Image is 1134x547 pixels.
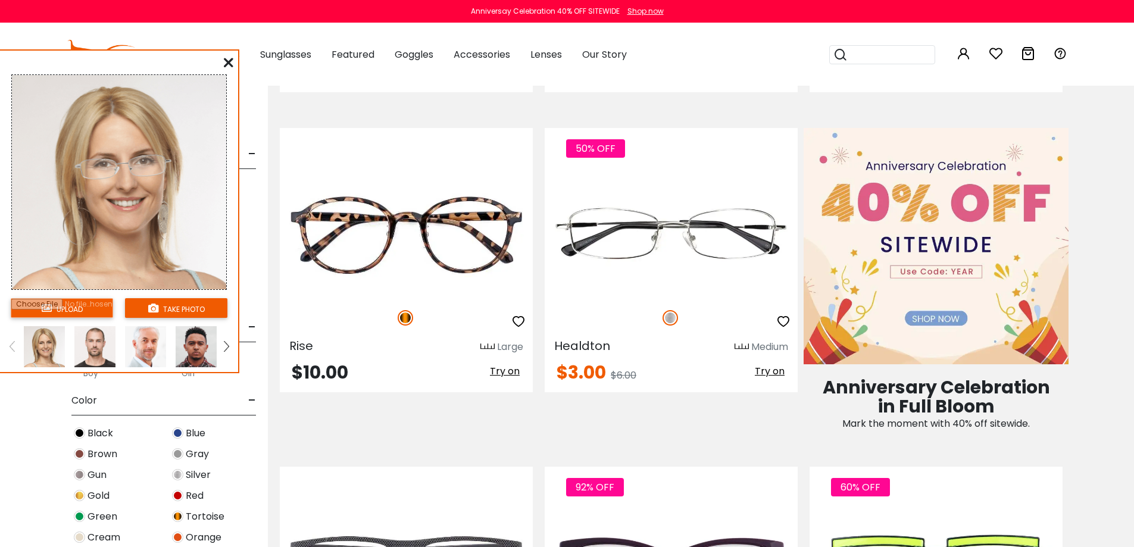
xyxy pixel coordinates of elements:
img: tryonModel2.png [176,326,217,367]
div: Anniversay Celebration 40% OFF SITEWIDE [471,6,620,17]
a: Shop now [621,6,664,16]
span: Goggles [395,48,433,61]
span: Blue [186,426,205,440]
img: Silver Healdton - Metal ,Adjust Nose Pads [545,171,798,298]
img: tryonModel7.png [12,75,226,289]
span: Featured [332,48,374,61]
span: $3.00 [557,360,606,385]
span: 60% OFF [831,478,890,496]
img: Orange [172,532,183,543]
span: Gold [88,489,110,503]
img: Silver [172,469,183,480]
span: Cream [88,530,120,545]
span: Gray [186,447,209,461]
span: Brown [88,447,117,461]
img: Brown [74,448,85,460]
button: upload [11,298,113,318]
span: Anniversary Celebration in Full Bloom [823,374,1050,419]
img: Tortoise [172,511,183,522]
img: right.png [224,341,229,352]
span: Sunglasses [260,48,311,61]
span: Try on [755,364,785,378]
img: Silver [663,310,678,326]
span: Green [88,510,117,524]
img: Green [74,511,85,522]
span: Eyeglasses [189,48,240,61]
img: tryonModel7.png [24,326,65,367]
div: Shop now [627,6,664,17]
img: Red [172,490,183,501]
img: size ruler [480,343,495,352]
span: Our Story [582,48,627,61]
span: Color [71,386,97,415]
img: Gun [74,469,85,480]
label: Girl [182,366,195,380]
span: Healdton [554,337,610,354]
img: abbeglasses.com [67,40,165,70]
label: Boy [83,366,98,380]
img: left.png [10,341,14,352]
span: - [248,386,256,415]
span: Try on [490,364,520,378]
img: Gold [74,490,85,501]
span: Rise [289,337,313,354]
span: Orange [186,530,221,545]
img: tryonModel8.png [125,326,166,367]
span: Tortoise [186,510,224,524]
span: $6.00 [611,368,636,382]
div: Medium [751,340,788,354]
span: Silver [186,468,211,482]
img: Cream [74,532,85,543]
span: 92% OFF [566,478,624,496]
span: Lenses [530,48,562,61]
span: Gun [88,468,107,482]
span: 50% OFF [566,139,625,158]
span: Red [186,489,204,503]
img: Gray [172,448,183,460]
button: take photo [125,298,227,318]
img: Black [74,427,85,439]
span: - [248,140,256,168]
img: original.png [69,137,178,198]
span: $10.00 [292,360,348,385]
span: Black [88,426,113,440]
div: Large [497,340,523,354]
span: Accessories [454,48,510,61]
button: Try on [486,364,523,379]
img: Anniversary Celebration [804,128,1069,365]
span: Mark the moment with 40% off sitewide. [842,417,1030,430]
img: size ruler [735,343,749,352]
button: Try on [751,364,788,379]
img: tryonModel5.png [74,326,115,367]
img: Tortoise [398,310,413,326]
span: - [248,313,256,342]
img: Blue [172,427,183,439]
img: Tortoise Rise - Plastic ,Adjust Nose Pads [280,171,533,298]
